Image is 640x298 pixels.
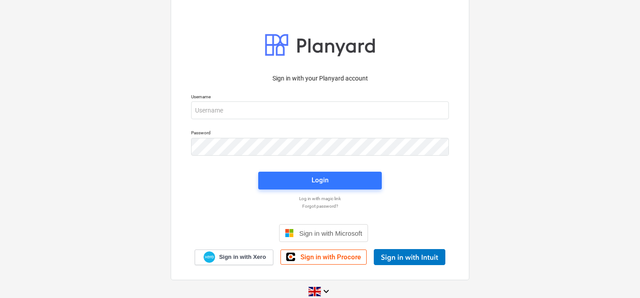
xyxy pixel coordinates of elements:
span: Sign in with Xero [219,253,266,261]
p: Password [191,130,449,137]
p: Username [191,94,449,101]
div: Login [312,174,328,186]
img: Xero logo [204,251,215,263]
p: Sign in with your Planyard account [191,74,449,83]
i: keyboard_arrow_down [321,286,332,297]
span: Sign in with Procore [300,253,361,261]
a: Sign in with Procore [280,250,367,265]
img: Microsoft logo [285,229,294,238]
a: Log in with magic link [187,196,453,201]
a: Forgot password? [187,203,453,209]
input: Username [191,101,449,119]
button: Login [258,172,382,189]
a: Sign in with Xero [195,250,274,265]
span: Sign in with Microsoft [299,230,362,237]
